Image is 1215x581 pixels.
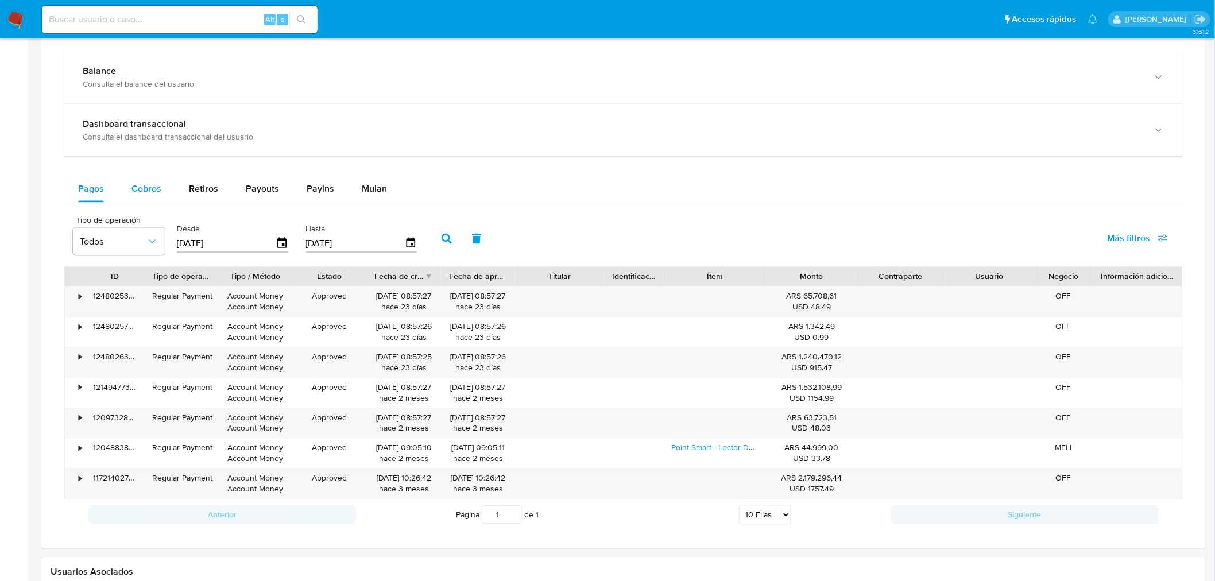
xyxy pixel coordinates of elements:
[1193,27,1209,36] span: 3.161.2
[289,11,313,28] button: search-icon
[1088,14,1098,24] a: Notificaciones
[1012,13,1077,25] span: Accesos rápidos
[1194,13,1206,25] a: Salir
[265,14,274,25] span: Alt
[51,567,1197,578] h2: Usuarios Asociados
[281,14,284,25] span: s
[1125,14,1190,25] p: ludmila.lanatti@mercadolibre.com
[42,12,318,27] input: Buscar usuario o caso...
